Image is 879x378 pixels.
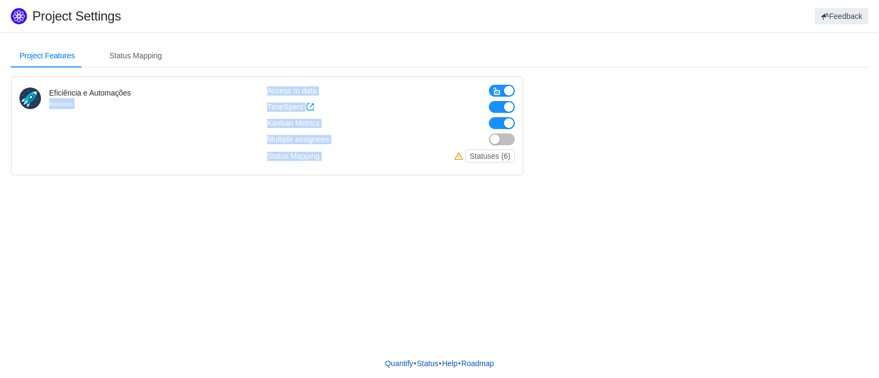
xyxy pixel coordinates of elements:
[458,359,461,368] span: •
[466,150,515,163] button: Statuses (6)
[267,135,329,144] span: Multiple assignees
[441,355,458,372] a: Help
[461,355,495,372] a: Roadmap
[49,87,131,98] h4: Eficiência e Automações
[267,85,317,97] div: Access to data
[267,150,319,163] div: Status Mapping
[417,355,439,372] a: Status
[439,359,441,368] span: •
[267,119,319,127] span: Kanban Metrics
[11,8,27,24] img: Quantify
[11,44,84,68] div: Project Features
[101,44,171,68] div: Status Mapping
[384,355,413,372] a: Quantify
[49,100,73,107] small: business
[19,87,41,109] img: 10419
[414,359,417,368] span: •
[454,152,466,160] i: icon: warning
[267,103,303,112] span: TimeSpent
[267,103,315,112] a: TimeSpent
[815,8,868,24] button: Feedback
[32,8,526,24] h1: Project Settings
